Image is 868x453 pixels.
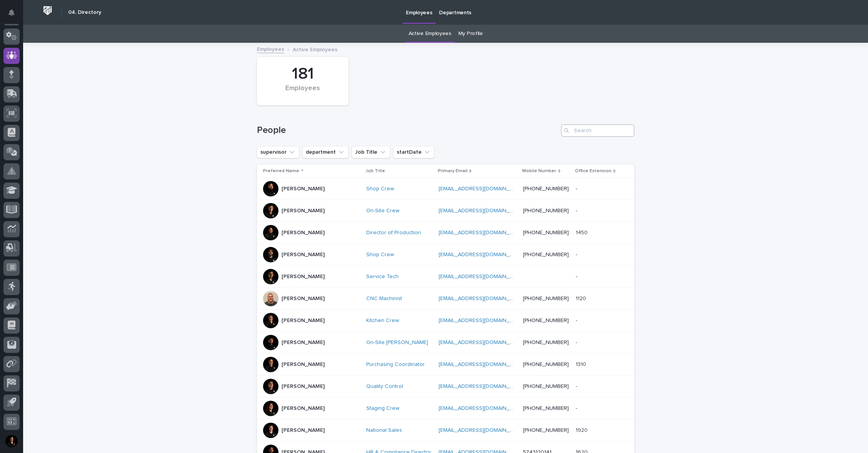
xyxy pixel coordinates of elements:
p: - [575,206,578,214]
a: Kitchen Crew [366,317,399,324]
a: [PHONE_NUMBER] [523,318,569,323]
a: National Sales [366,427,402,434]
a: Service Tech [366,273,399,280]
p: Active Employees [293,45,337,53]
a: [EMAIL_ADDRESS][DOMAIN_NAME] [438,208,525,213]
p: Job Title [365,167,385,175]
a: Staging Crew [366,405,399,412]
p: [PERSON_NAME] [282,230,325,236]
p: - [575,184,578,192]
a: Employees [257,44,284,53]
a: [PHONE_NUMBER] [523,384,569,389]
a: Director of Production [366,230,421,236]
p: [PERSON_NAME] [282,383,325,390]
tr: [PERSON_NAME]Quality Control [EMAIL_ADDRESS][DOMAIN_NAME] [PHONE_NUMBER]-- [257,376,634,398]
p: [PERSON_NAME] [282,186,325,192]
p: [PERSON_NAME] [282,273,325,280]
a: [EMAIL_ADDRESS][DOMAIN_NAME] [438,428,525,433]
p: [PERSON_NAME] [282,361,325,368]
a: CNC Machinist [366,295,402,302]
a: [EMAIL_ADDRESS][DOMAIN_NAME] [438,318,525,323]
p: - [575,250,578,258]
a: [PHONE_NUMBER] [523,406,569,411]
a: [EMAIL_ADDRESS][DOMAIN_NAME] [438,296,525,301]
p: 1310 [575,360,587,368]
tr: [PERSON_NAME]Staging Crew [EMAIL_ADDRESS][DOMAIN_NAME] [PHONE_NUMBER]-- [257,398,634,419]
tr: [PERSON_NAME]CNC Machinist [EMAIL_ADDRESS][DOMAIN_NAME] [PHONE_NUMBER]11201120 [257,288,634,310]
p: [PERSON_NAME] [282,405,325,412]
a: [EMAIL_ADDRESS][DOMAIN_NAME] [438,406,525,411]
a: [EMAIL_ADDRESS][DOMAIN_NAME] [438,384,525,389]
tr: [PERSON_NAME]On-Site [PERSON_NAME] [EMAIL_ADDRESS][DOMAIN_NAME] [PHONE_NUMBER]-- [257,332,634,354]
tr: [PERSON_NAME]Purchasing Coordinator [EMAIL_ADDRESS][DOMAIN_NAME] [PHONE_NUMBER]13101310 [257,354,634,376]
tr: [PERSON_NAME]Shop Crew [EMAIL_ADDRESS][DOMAIN_NAME] [PHONE_NUMBER]-- [257,244,634,266]
button: startDate [393,146,434,158]
a: [PHONE_NUMBER] [523,362,569,367]
button: users-avatar [3,433,20,449]
p: 1920 [575,426,589,434]
tr: [PERSON_NAME]On-Site Crew [EMAIL_ADDRESS][DOMAIN_NAME] [PHONE_NUMBER]-- [257,200,634,222]
p: [PERSON_NAME] [282,427,325,434]
a: [PHONE_NUMBER] [523,340,569,345]
a: [PHONE_NUMBER] [523,208,569,213]
p: - [575,272,578,280]
a: [EMAIL_ADDRESS][DOMAIN_NAME] [438,362,525,367]
tr: [PERSON_NAME]Shop Crew [EMAIL_ADDRESS][DOMAIN_NAME] [PHONE_NUMBER]-- [257,178,634,200]
a: [EMAIL_ADDRESS][DOMAIN_NAME] [438,186,525,191]
a: [PHONE_NUMBER] [523,296,569,301]
tr: [PERSON_NAME]Service Tech [EMAIL_ADDRESS][DOMAIN_NAME] -- [257,266,634,288]
tr: [PERSON_NAME]Kitchen Crew [EMAIL_ADDRESS][DOMAIN_NAME] [PHONE_NUMBER]-- [257,310,634,332]
button: Notifications [3,5,20,21]
p: - [575,404,578,412]
div: Employees [270,84,335,101]
p: Mobile Number [522,167,556,175]
a: [PHONE_NUMBER] [523,186,569,191]
div: 181 [270,64,335,84]
p: [PERSON_NAME] [282,208,325,214]
input: Search [561,124,634,137]
p: [PERSON_NAME] [282,339,325,346]
a: [EMAIL_ADDRESS][DOMAIN_NAME] [438,340,525,345]
a: My Profile [458,25,483,43]
p: [PERSON_NAME] [282,252,325,258]
h2: 04. Directory [68,9,101,16]
img: Workspace Logo [40,3,55,18]
p: 1120 [575,294,587,302]
p: [PERSON_NAME] [282,317,325,324]
p: - [575,338,578,346]
div: Notifications [10,9,20,22]
tr: [PERSON_NAME]National Sales [EMAIL_ADDRESS][DOMAIN_NAME] [PHONE_NUMBER]19201920 [257,419,634,441]
a: On-Site Crew [366,208,399,214]
p: - [575,316,578,324]
p: Primary Email [437,167,467,175]
a: On-Site [PERSON_NAME] [366,339,428,346]
a: Shop Crew [366,186,394,192]
a: [EMAIL_ADDRESS][DOMAIN_NAME] [438,274,525,279]
p: Office Extension [575,167,611,175]
a: [EMAIL_ADDRESS][DOMAIN_NAME] [438,230,525,235]
button: supervisor [257,146,299,158]
a: Quality Control [366,383,403,390]
a: [EMAIL_ADDRESS][DOMAIN_NAME] [438,252,525,257]
a: [PHONE_NUMBER] [523,230,569,235]
p: 1450 [575,228,589,236]
a: Active Employees [409,25,451,43]
button: Job Title [352,146,390,158]
p: Preferred Name [263,167,299,175]
p: - [575,382,578,390]
a: [PHONE_NUMBER] [523,252,569,257]
a: [PHONE_NUMBER] [523,428,569,433]
button: department [302,146,349,158]
p: [PERSON_NAME] [282,295,325,302]
h1: People [257,125,558,136]
tr: [PERSON_NAME]Director of Production [EMAIL_ADDRESS][DOMAIN_NAME] [PHONE_NUMBER]14501450 [257,222,634,244]
a: Purchasing Coordinator [366,361,425,368]
a: Shop Crew [366,252,394,258]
